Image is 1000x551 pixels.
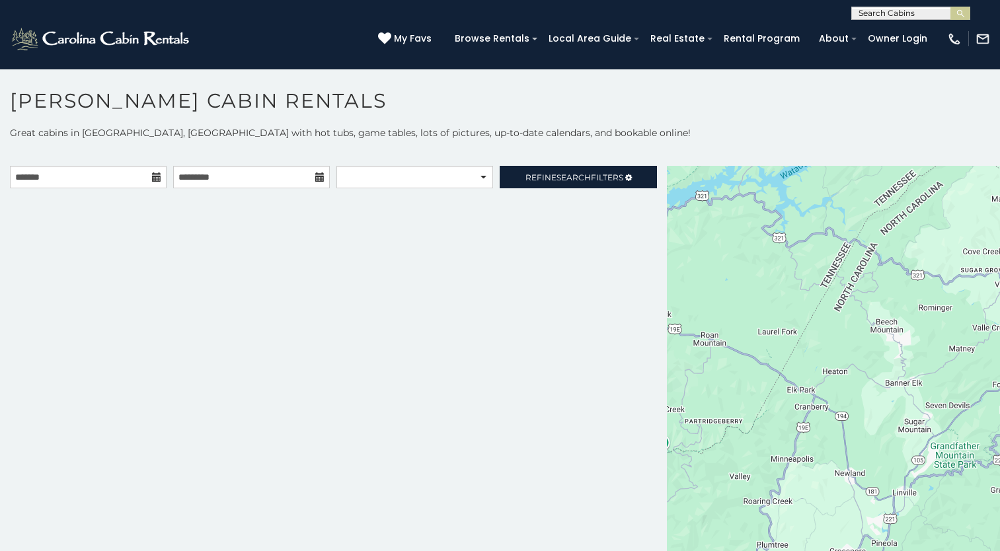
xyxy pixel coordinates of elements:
[976,32,990,46] img: mail-regular-white.png
[557,172,591,182] span: Search
[812,28,855,49] a: About
[378,32,435,46] a: My Favs
[542,28,638,49] a: Local Area Guide
[861,28,934,49] a: Owner Login
[448,28,536,49] a: Browse Rentals
[10,26,193,52] img: White-1-2.png
[717,28,806,49] a: Rental Program
[500,166,656,188] a: RefineSearchFilters
[525,172,623,182] span: Refine Filters
[644,28,711,49] a: Real Estate
[394,32,432,46] span: My Favs
[947,32,962,46] img: phone-regular-white.png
